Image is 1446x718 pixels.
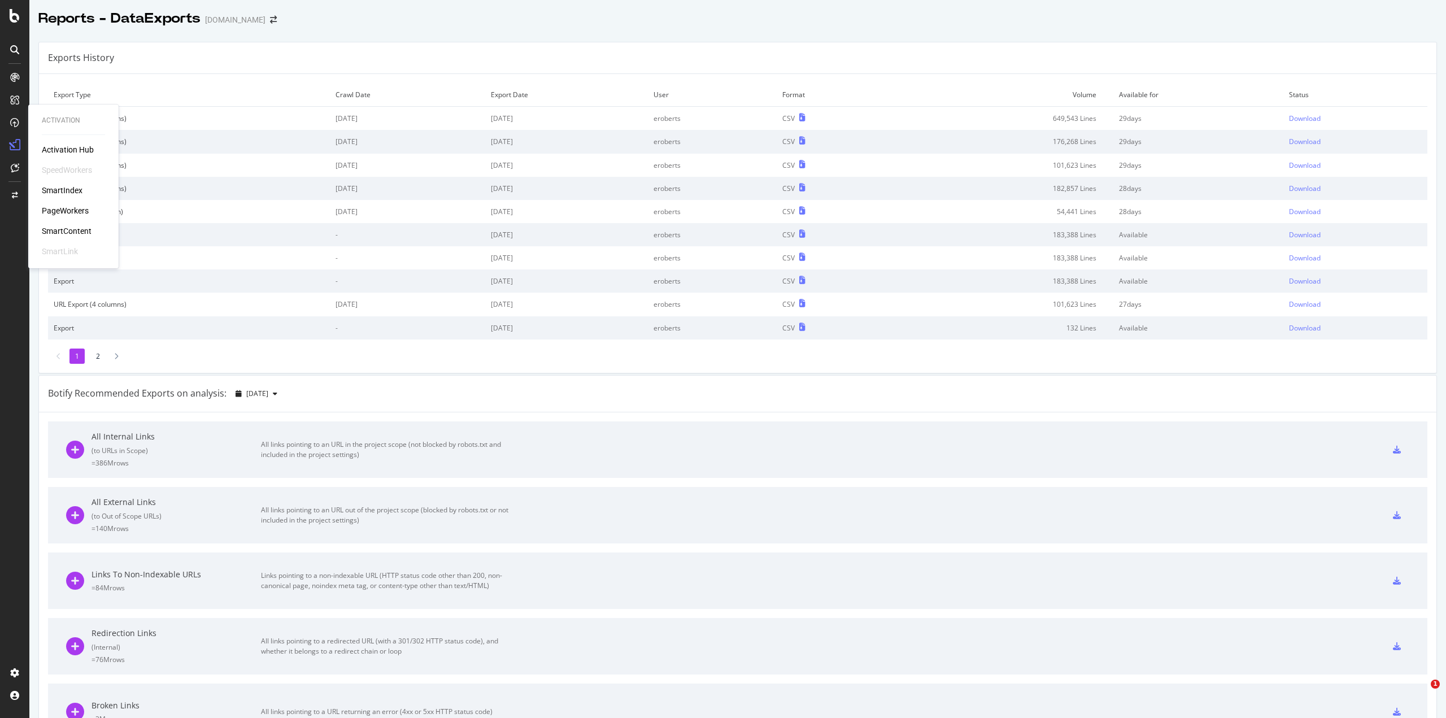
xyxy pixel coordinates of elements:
td: eroberts [648,177,777,200]
td: eroberts [648,293,777,316]
td: 54,441 Lines [892,200,1113,223]
div: csv-export [1393,642,1401,650]
div: = 84M rows [92,583,261,593]
div: Activation Hub [42,144,94,155]
div: Available [1119,230,1278,240]
td: 28 days [1113,200,1283,223]
iframe: Intercom live chat [1408,680,1435,707]
div: Redirection Links [92,628,261,639]
a: SmartIndex [42,185,82,196]
td: eroberts [648,246,777,269]
td: - [330,246,485,269]
div: All Internal Links [92,431,261,442]
a: Download [1289,299,1422,309]
div: csv-export [1393,708,1401,716]
div: Available [1119,253,1278,263]
div: Exports History [48,51,114,64]
div: Export [54,323,324,333]
div: Links pointing to a non-indexable URL (HTTP status code other than 200, non-canonical page, noind... [261,571,515,591]
div: CSV [782,230,795,240]
div: Broken Links [92,700,261,711]
td: [DATE] [330,154,485,177]
div: arrow-right-arrow-left [270,16,277,24]
td: 27 days [1113,293,1283,316]
div: Download [1289,207,1321,216]
div: Download [1289,299,1321,309]
a: Download [1289,207,1422,216]
td: [DATE] [485,130,648,153]
div: = 140M rows [92,524,261,533]
td: [DATE] [485,223,648,246]
td: Export Date [485,83,648,107]
div: CSV [782,323,795,333]
div: Activation [42,116,105,125]
div: csv-export [1393,577,1401,585]
div: SpeedWorkers [42,164,92,176]
div: URL Export (1 column) [54,207,324,216]
a: Download [1289,230,1422,240]
td: eroberts [648,316,777,340]
a: SmartContent [42,225,92,237]
div: URL Export (4 columns) [54,184,324,193]
td: eroberts [648,130,777,153]
td: [DATE] [485,246,648,269]
div: Export [54,253,324,263]
div: Available [1119,323,1278,333]
div: = 386M rows [92,458,261,468]
div: Links To Non-Indexable URLs [92,569,261,580]
div: Download [1289,253,1321,263]
div: Botify Recommended Exports on analysis: [48,387,227,400]
div: All links pointing to an URL out of the project scope (blocked by robots.txt or not included in t... [261,505,515,525]
td: 29 days [1113,130,1283,153]
td: [DATE] [330,107,485,130]
a: Download [1289,137,1422,146]
a: Download [1289,323,1422,333]
td: [DATE] [330,130,485,153]
div: URL Export (3 columns) [54,137,324,146]
a: Download [1289,253,1422,263]
div: Download [1289,114,1321,123]
td: eroberts [648,223,777,246]
div: CSV [782,137,795,146]
div: CSV [782,253,795,263]
div: csv-export [1393,446,1401,454]
div: CSV [782,114,795,123]
div: CSV [782,184,795,193]
a: Download [1289,184,1422,193]
td: eroberts [648,269,777,293]
td: 29 days [1113,154,1283,177]
td: [DATE] [330,177,485,200]
div: Download [1289,323,1321,333]
div: All links pointing to an URL in the project scope (not blocked by robots.txt and included in the ... [261,439,515,460]
a: Download [1289,276,1422,286]
td: [DATE] [485,293,648,316]
div: CSV [782,276,795,286]
td: - [330,223,485,246]
td: eroberts [648,200,777,223]
div: All External Links [92,497,261,508]
td: Available for [1113,83,1283,107]
button: [DATE] [231,385,282,403]
td: [DATE] [485,200,648,223]
td: Crawl Date [330,83,485,107]
td: [DATE] [485,316,648,340]
td: Volume [892,83,1113,107]
td: [DATE] [485,107,648,130]
div: [DOMAIN_NAME] [205,14,265,25]
td: 132 Lines [892,316,1113,340]
td: 182,857 Lines [892,177,1113,200]
div: Download [1289,160,1321,170]
div: Available [1119,276,1278,286]
div: Download [1289,276,1321,286]
td: 101,623 Lines [892,154,1113,177]
li: 1 [69,349,85,364]
div: URL Export (4 columns) [54,299,324,309]
div: = 76M rows [92,655,261,664]
a: PageWorkers [42,205,89,216]
div: SmartLink [42,246,78,257]
div: CSV [782,299,795,309]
